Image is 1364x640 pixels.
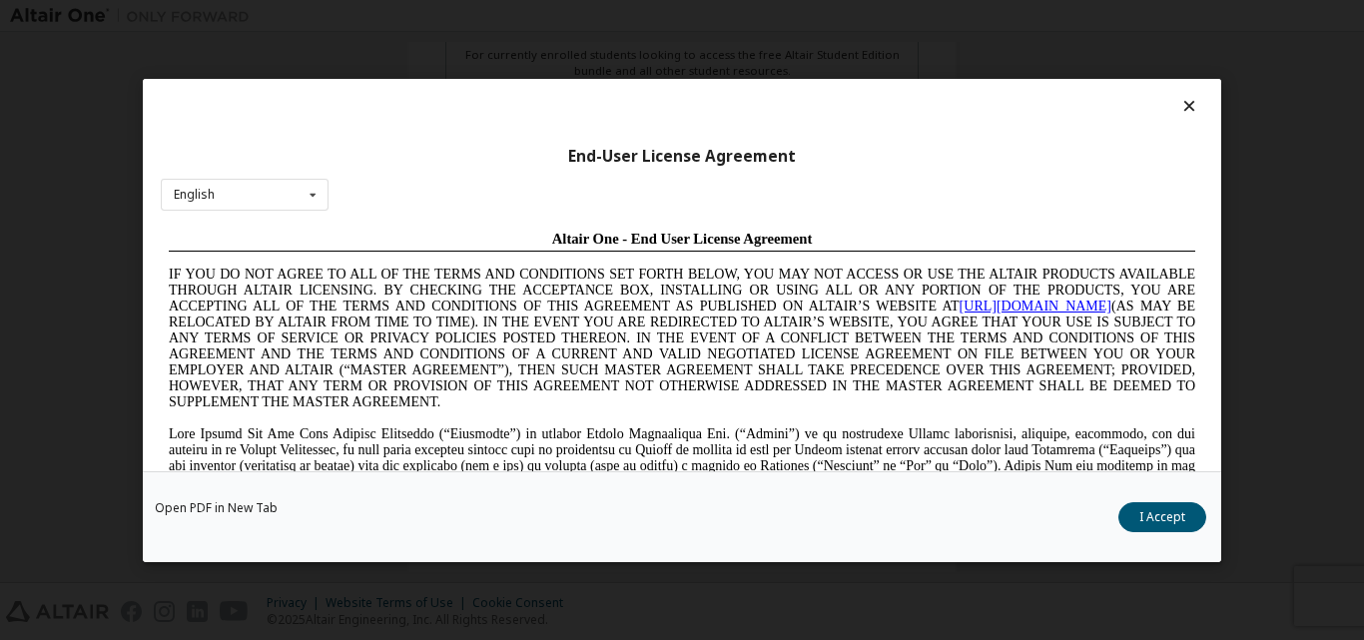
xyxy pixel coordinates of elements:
[174,189,215,201] div: English
[8,204,1034,346] span: Lore Ipsumd Sit Ame Cons Adipisc Elitseddo (“Eiusmodte”) in utlabor Etdolo Magnaaliqua Eni. (“Adm...
[161,146,1203,166] div: End-User License Agreement
[1118,501,1206,531] button: I Accept
[155,501,278,513] a: Open PDF in New Tab
[799,76,951,91] a: [URL][DOMAIN_NAME]
[8,44,1034,187] span: IF YOU DO NOT AGREE TO ALL OF THE TERMS AND CONDITIONS SET FORTH BELOW, YOU MAY NOT ACCESS OR USE...
[391,8,652,24] span: Altair One - End User License Agreement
